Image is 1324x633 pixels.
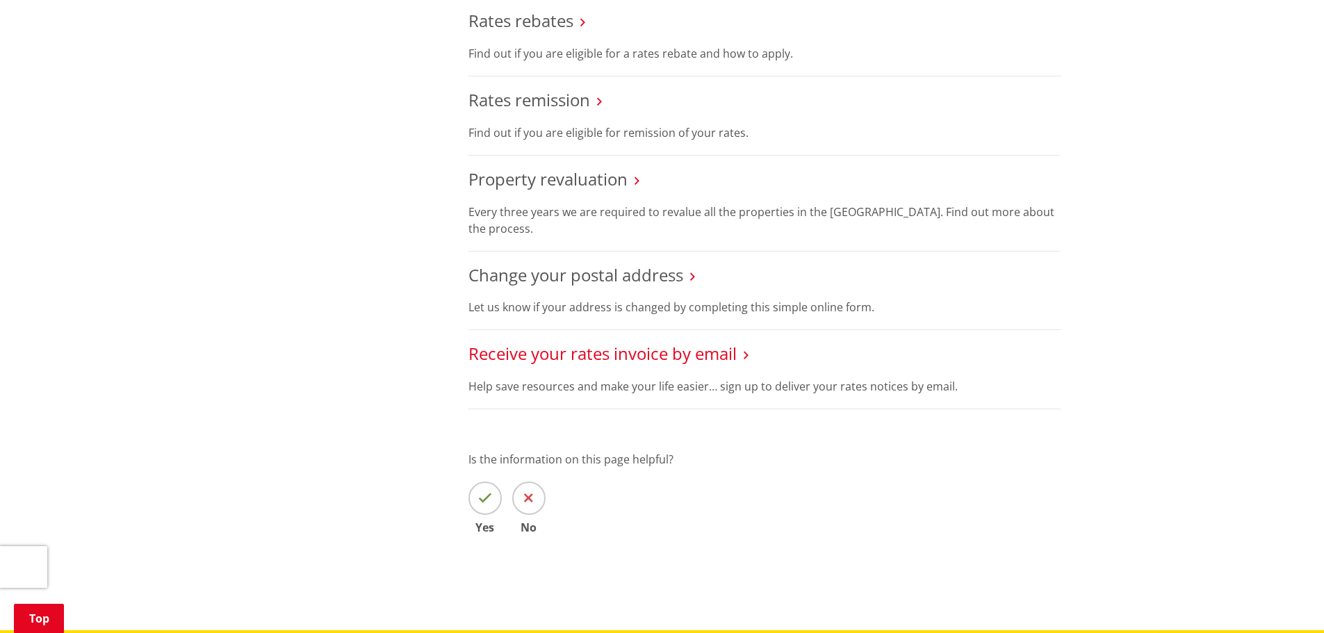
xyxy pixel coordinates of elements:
span: Yes [468,522,502,533]
p: Is the information on this page helpful? [468,451,1061,468]
a: Top [14,604,64,633]
span: No [512,522,546,533]
a: Receive your rates invoice by email [468,342,737,365]
a: Rates remission [468,88,590,111]
p: Let us know if your address is changed by completing this simple online form. [468,299,1061,315]
p: Every three years we are required to revalue all the properties in the [GEOGRAPHIC_DATA]. Find ou... [468,204,1061,237]
p: Find out if you are eligible for a rates rebate and how to apply. [468,45,1061,62]
p: Help save resources and make your life easier… sign up to deliver your rates notices by email. [468,378,1061,395]
p: Find out if you are eligible for remission of your rates. [468,124,1061,141]
a: Property revaluation [468,167,628,190]
a: Change your postal address [468,263,683,286]
iframe: Messenger Launcher [1260,575,1310,625]
a: Rates rebates [468,9,573,32]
